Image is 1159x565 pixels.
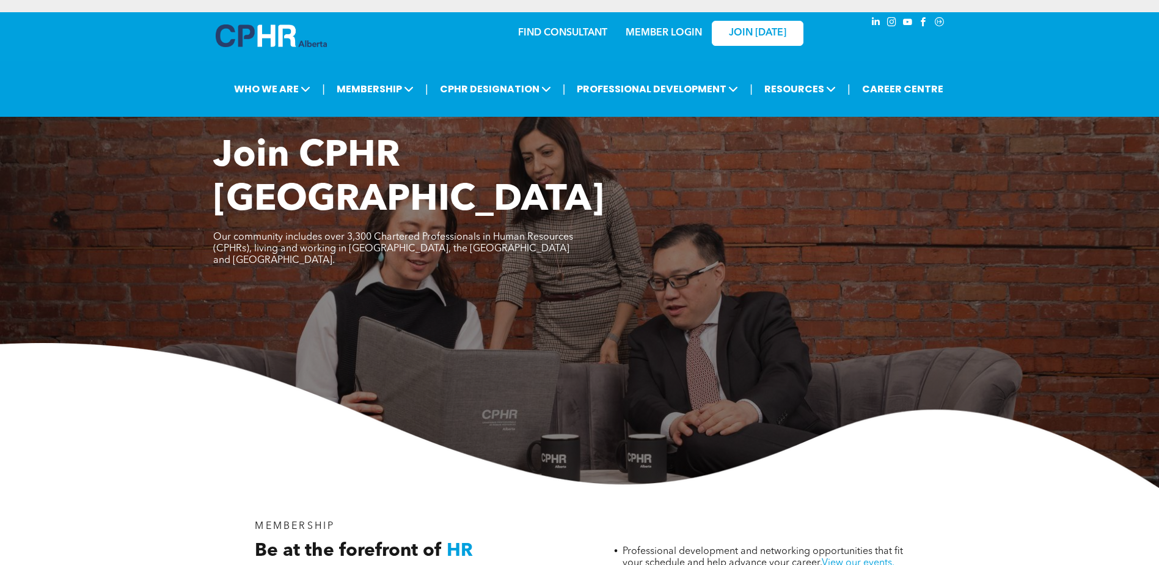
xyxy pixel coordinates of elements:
a: instagram [885,15,899,32]
span: MEMBERSHIP [333,78,417,100]
li: | [322,76,325,102]
a: JOIN [DATE] [712,21,803,46]
span: RESOURCES [761,78,839,100]
span: Be at the forefront of [255,542,442,560]
span: Our community includes over 3,300 Chartered Professionals in Human Resources (CPHRs), living and ... [213,232,573,265]
a: youtube [901,15,915,32]
a: Social network [933,15,946,32]
a: linkedin [869,15,883,32]
a: MEMBER LOGIN [626,28,702,38]
span: Join CPHR [GEOGRAPHIC_DATA] [213,138,604,219]
span: WHO WE ARE [230,78,314,100]
img: A blue and white logo for cp alberta [216,24,327,47]
span: JOIN [DATE] [729,28,786,39]
span: MEMBERSHIP [255,522,335,531]
span: HR [447,542,473,560]
li: | [847,76,850,102]
span: PROFESSIONAL DEVELOPMENT [573,78,742,100]
li: | [425,76,428,102]
a: CAREER CENTRE [858,78,947,100]
a: facebook [917,15,930,32]
a: FIND CONSULTANT [518,28,607,38]
li: | [563,76,566,102]
li: | [750,76,753,102]
span: CPHR DESIGNATION [436,78,555,100]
